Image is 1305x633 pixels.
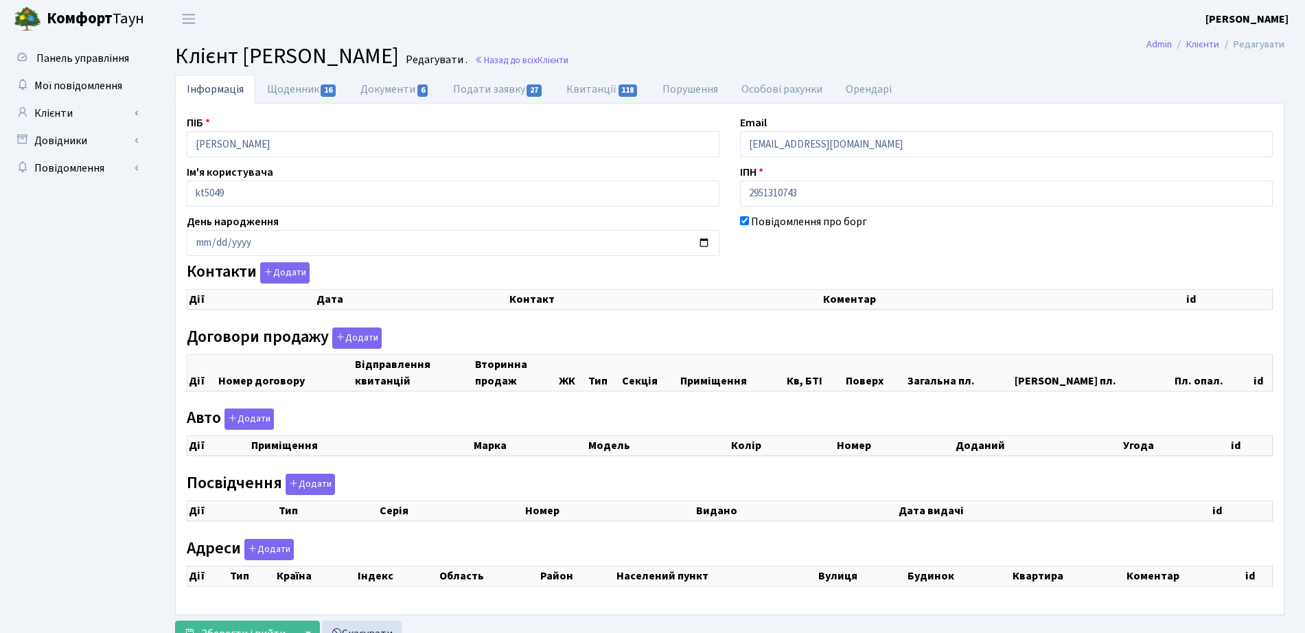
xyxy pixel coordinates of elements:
th: Секція [621,354,680,391]
label: Адреси [187,539,294,560]
th: Область [438,566,539,586]
th: Тип [229,566,275,586]
span: 118 [619,84,638,97]
label: Авто [187,408,274,430]
span: 6 [417,84,428,97]
th: Коментар [822,290,1185,310]
label: ІПН [740,164,763,181]
th: Доданий [954,436,1122,456]
a: Орендарі [834,75,903,104]
th: Модель [587,436,730,456]
th: Угода [1122,436,1229,456]
th: Тип [587,354,621,391]
label: Контакти [187,262,310,284]
th: Відправлення квитанцій [354,354,473,391]
th: Марка [472,436,587,456]
th: Коментар [1125,566,1244,586]
th: Кв, БТІ [785,354,844,391]
a: Додати [241,536,294,560]
label: Повідомлення про борг [751,214,867,230]
th: Поверх [844,354,906,391]
a: Мої повідомлення [7,72,144,100]
a: Додати [221,406,274,430]
th: Номер [524,500,695,520]
label: ПІБ [187,115,210,131]
th: Дії [187,354,218,391]
button: Переключити навігацію [172,8,206,30]
th: Дії [187,500,277,520]
th: id [1244,566,1273,586]
a: Admin [1146,37,1172,51]
th: Приміщення [250,436,472,456]
a: Клієнти [1186,37,1219,51]
th: Пл. опал. [1173,354,1252,391]
b: Комфорт [47,8,113,30]
span: Клієнти [538,54,568,67]
a: Панель управління [7,45,144,72]
a: Додати [329,325,382,349]
th: Вторинна продаж [474,354,557,391]
th: Район [539,566,615,586]
a: Документи [349,75,441,104]
span: Таун [47,8,144,31]
th: Номер договору [217,354,354,391]
th: Країна [275,566,356,586]
a: Щоденник [255,75,349,104]
th: Приміщення [679,354,785,391]
label: Договори продажу [187,327,382,349]
label: День народження [187,214,279,230]
th: Дії [187,436,250,456]
th: Дата [315,290,508,310]
th: Індекс [356,566,438,586]
a: Назад до всіхКлієнти [474,54,568,67]
th: Серія [378,500,524,520]
th: Загальна пл. [906,354,1013,391]
button: Договори продажу [332,327,382,349]
th: id [1185,290,1272,310]
span: Клієнт [PERSON_NAME] [175,41,399,72]
button: Контакти [260,262,310,284]
th: Будинок [906,566,1011,586]
span: 27 [527,84,542,97]
a: [PERSON_NAME] [1205,11,1289,27]
th: ЖК [557,354,587,391]
th: Контакт [508,290,822,310]
nav: breadcrumb [1126,30,1305,59]
th: Вулиця [817,566,906,586]
span: 16 [321,84,336,97]
button: Авто [224,408,274,430]
small: Редагувати . [403,54,467,67]
a: Особові рахунки [730,75,834,104]
a: Порушення [651,75,730,104]
a: Клієнти [7,100,144,127]
button: Посвідчення [286,474,335,495]
b: [PERSON_NAME] [1205,12,1289,27]
th: Квартира [1011,566,1125,586]
th: Колір [730,436,835,456]
th: Номер [835,436,954,456]
li: Редагувати [1219,37,1284,52]
button: Адреси [244,539,294,560]
th: id [1229,436,1273,456]
span: Панель управління [36,51,129,66]
th: Тип [277,500,378,520]
img: logo.png [14,5,41,33]
a: Подати заявку [441,75,555,104]
label: Email [740,115,767,131]
a: Додати [257,260,310,284]
th: id [1211,500,1273,520]
th: Видано [695,500,897,520]
th: Дії [187,290,315,310]
a: Довідники [7,127,144,154]
span: Мої повідомлення [34,78,122,93]
th: Населений пункт [615,566,817,586]
th: id [1252,354,1273,391]
th: Дата видачі [897,500,1210,520]
label: Ім'я користувача [187,164,273,181]
label: Посвідчення [187,474,335,495]
a: Повідомлення [7,154,144,182]
a: Квитанції [555,75,650,104]
th: [PERSON_NAME] пл. [1013,354,1173,391]
a: Додати [282,471,335,495]
a: Інформація [175,75,255,104]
